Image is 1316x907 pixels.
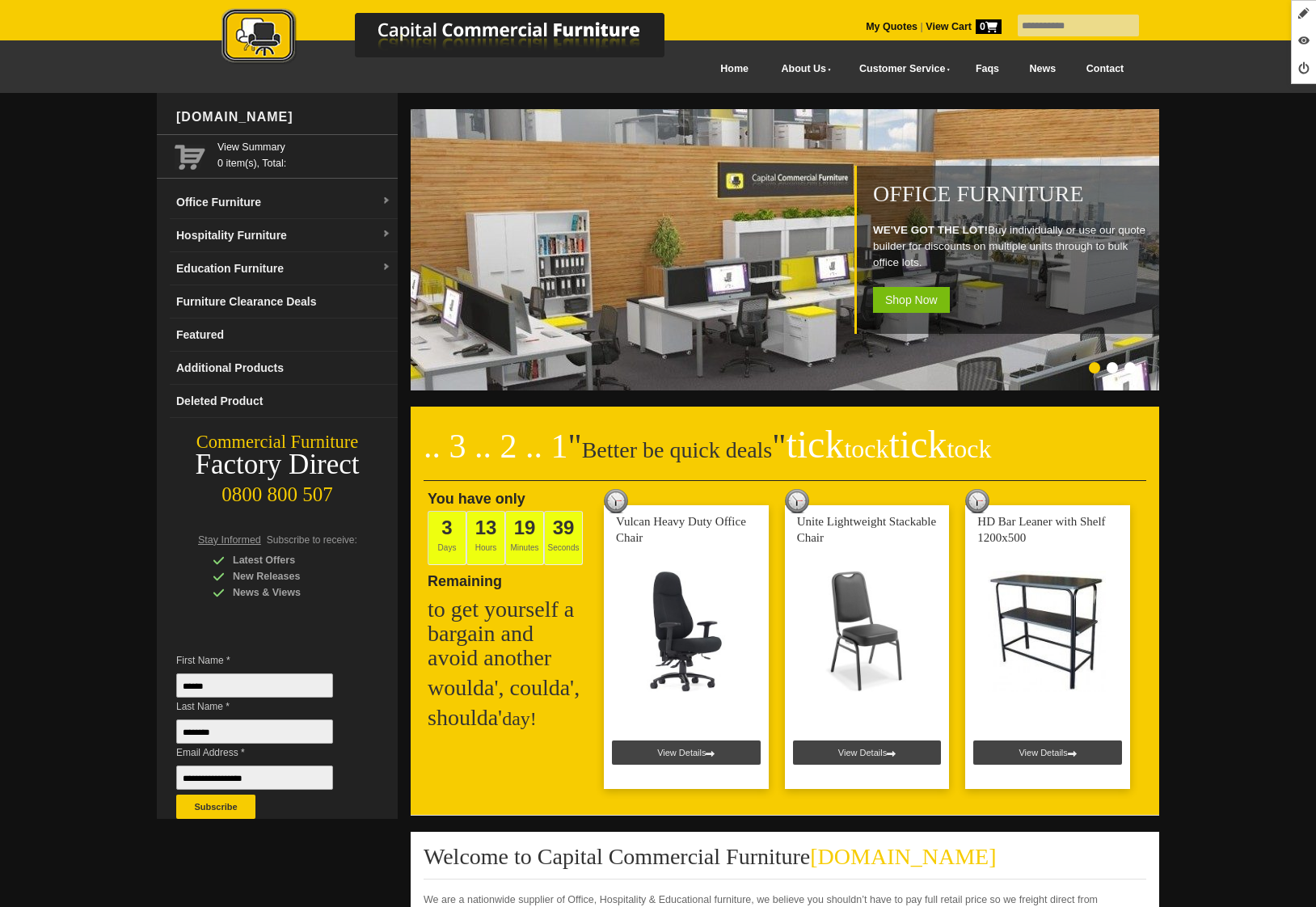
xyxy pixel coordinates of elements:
[170,352,398,385] a: Additional Products
[213,568,366,584] div: New Releases
[176,766,333,790] input: Email Address *
[177,8,743,72] a: Capital Commercial Furniture Logo
[177,8,743,67] img: Capital Commercial Furniture Logo
[198,534,261,546] span: Stay Informed
[170,385,398,418] a: Deleted Product
[267,534,357,546] span: Subscribe to receive:
[947,434,991,463] span: tock
[424,428,568,465] span: .. 3 .. 2 .. 1
[965,489,989,513] img: tick tock deal clock
[844,434,888,463] span: tock
[428,597,589,670] h2: to get yourself a bargain and avoid another
[176,719,333,744] input: Last Name *
[428,511,466,565] span: Days
[157,431,398,453] div: Commercial Furniture
[873,287,950,313] span: Shop Now
[170,285,398,319] a: Furniture Clearance Deals
[170,319,398,352] a: Featured
[553,517,575,538] span: 39
[873,222,1151,271] p: Buy individually or use our quote builder for discounts on multiple units through to bulk office ...
[170,219,398,252] a: Hospitality Furnituredropdown
[213,552,366,568] div: Latest Offers
[866,21,917,32] a: My Quotes
[176,698,357,715] span: Last Name *
[1071,51,1139,87] a: Contact
[411,382,1162,393] a: Office Furniture WE'VE GOT THE LOT!Buy individually or use our quote builder for discounts on mul...
[873,224,988,236] strong: WE'VE GOT THE LOT!
[841,51,960,87] a: Customer Service
[382,263,391,272] img: dropdown
[1124,362,1136,373] li: Page dot 3
[764,51,841,87] a: About Us
[176,745,357,761] span: Email Address *
[176,795,255,819] button: Subscribe
[428,491,525,507] span: You have only
[157,453,398,476] div: Factory Direct
[428,676,589,700] h2: woulda', coulda',
[976,19,1002,34] span: 0
[786,423,991,466] span: tick tick
[176,652,357,669] span: First Name *
[466,511,505,565] span: Hours
[428,567,502,589] span: Remaining
[428,706,589,731] h2: shoulda'
[424,432,1146,481] h2: Better be quick deals
[514,517,536,538] span: 19
[217,139,391,169] span: 0 item(s), Total:
[923,21,1002,32] a: View Cart0
[382,196,391,206] img: dropdown
[475,517,497,538] span: 13
[382,230,391,239] img: dropdown
[217,139,391,155] a: View Summary
[926,21,1002,32] strong: View Cart
[157,475,398,506] div: 0800 800 507
[441,517,452,538] span: 3
[1014,51,1071,87] a: News
[170,186,398,219] a: Office Furnituredropdown
[604,489,628,513] img: tick tock deal clock
[176,673,333,698] input: First Name *
[213,584,366,601] div: News & Views
[170,93,398,141] div: [DOMAIN_NAME]
[1107,362,1118,373] li: Page dot 2
[873,182,1151,206] h1: Office Furniture
[785,489,809,513] img: tick tock deal clock
[424,845,1146,880] h2: Welcome to Capital Commercial Furniture
[772,428,991,465] span: "
[810,844,996,869] span: [DOMAIN_NAME]
[960,51,1014,87] a: Faqs
[502,708,537,729] span: day!
[411,109,1162,390] img: Office Furniture
[505,511,544,565] span: Minutes
[1089,362,1100,373] li: Page dot 1
[568,428,582,465] span: "
[544,511,583,565] span: Seconds
[170,252,398,285] a: Education Furnituredropdown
